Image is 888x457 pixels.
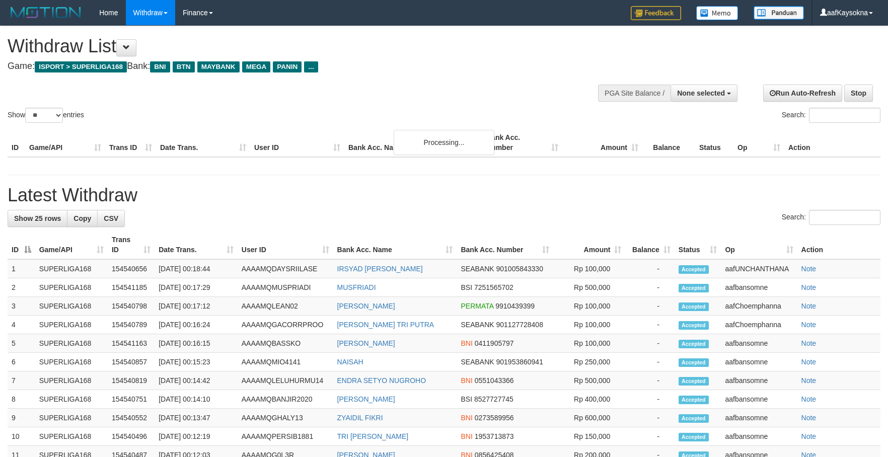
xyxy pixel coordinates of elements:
span: Copy 901127728408 to clipboard [496,321,543,329]
td: [DATE] 00:14:10 [155,390,238,409]
span: None selected [677,89,725,97]
td: aafbansomne [721,390,797,409]
th: ID: activate to sort column descending [8,231,35,259]
span: Accepted [679,321,709,330]
th: ID [8,128,25,157]
th: Action [784,128,880,157]
td: 2 [8,278,35,297]
th: Date Trans.: activate to sort column ascending [155,231,238,259]
td: aafChoemphanna [721,316,797,334]
td: 154541163 [108,334,155,353]
td: aafbansomne [721,353,797,371]
td: aafbansomne [721,371,797,390]
h4: Game: Bank: [8,61,582,71]
a: [PERSON_NAME] TRI PUTRA [337,321,434,329]
td: [DATE] 00:18:44 [155,259,238,278]
td: - [625,278,674,297]
td: aafUNCHANTHANA [721,259,797,278]
td: 10 [8,427,35,446]
span: ... [304,61,318,72]
img: Button%20Memo.svg [696,6,738,20]
a: Note [801,265,817,273]
td: AAAAMQBASSKO [238,334,333,353]
th: Bank Acc. Number: activate to sort column ascending [457,231,553,259]
td: AAAAMQPERSIB1881 [238,427,333,446]
td: - [625,334,674,353]
td: - [625,427,674,446]
a: Note [801,376,817,385]
td: [DATE] 00:13:47 [155,409,238,427]
th: Amount [562,128,642,157]
td: AAAAMQDAYSRIILASE [238,259,333,278]
th: Balance: activate to sort column ascending [625,231,674,259]
span: Copy 9910439399 to clipboard [495,302,535,310]
td: AAAAMQGHALY13 [238,409,333,427]
a: Note [801,432,817,440]
td: [DATE] 00:17:12 [155,297,238,316]
td: [DATE] 00:16:24 [155,316,238,334]
span: MAYBANK [197,61,240,72]
td: Rp 100,000 [553,297,625,316]
a: [PERSON_NAME] [337,302,395,310]
td: [DATE] 00:14:42 [155,371,238,390]
td: - [625,297,674,316]
th: Trans ID: activate to sort column ascending [108,231,155,259]
span: Accepted [679,284,709,292]
a: CSV [97,210,125,227]
th: Bank Acc. Name: activate to sort column ascending [333,231,457,259]
td: 5 [8,334,35,353]
td: SUPERLIGA168 [35,297,108,316]
td: AAAAMQGACORRPROO [238,316,333,334]
button: None selected [671,85,737,102]
a: ENDRA SETYO NUGROHO [337,376,426,385]
label: Search: [782,210,880,225]
span: Accepted [679,340,709,348]
td: SUPERLIGA168 [35,278,108,297]
a: TRI [PERSON_NAME] [337,432,409,440]
select: Showentries [25,108,63,123]
td: AAAAMQLELUHURMU14 [238,371,333,390]
div: Processing... [394,130,494,155]
label: Show entries [8,108,84,123]
span: Copy 0551043366 to clipboard [475,376,514,385]
th: Balance [642,128,695,157]
td: Rp 500,000 [553,278,625,297]
span: Copy 0273589956 to clipboard [475,414,514,422]
span: Accepted [679,265,709,274]
th: Action [797,231,880,259]
span: Accepted [679,396,709,404]
h1: Withdraw List [8,36,582,56]
a: Copy [67,210,98,227]
td: SUPERLIGA168 [35,353,108,371]
span: Accepted [679,358,709,367]
span: BTN [173,61,195,72]
a: ZYAIDIL FIKRI [337,414,383,422]
a: Stop [844,85,873,102]
td: SUPERLIGA168 [35,334,108,353]
img: Feedback.jpg [631,6,681,20]
td: SUPERLIGA168 [35,427,108,446]
td: 154540656 [108,259,155,278]
th: Amount: activate to sort column ascending [553,231,625,259]
span: BNI [461,432,472,440]
td: Rp 500,000 [553,371,625,390]
td: aafChoemphanna [721,297,797,316]
td: [DATE] 00:12:19 [155,427,238,446]
span: SEABANK [461,265,494,273]
input: Search: [809,210,880,225]
td: Rp 400,000 [553,390,625,409]
td: 4 [8,316,35,334]
td: 154540789 [108,316,155,334]
a: Run Auto-Refresh [763,85,842,102]
span: CSV [104,214,118,222]
span: Accepted [679,433,709,441]
span: ISPORT > SUPERLIGA168 [35,61,127,72]
td: 154540496 [108,427,155,446]
td: AAAAMQMUSPRIADI [238,278,333,297]
th: User ID: activate to sort column ascending [238,231,333,259]
th: Status: activate to sort column ascending [675,231,721,259]
th: User ID [250,128,344,157]
td: AAAAMQBANJIR2020 [238,390,333,409]
td: - [625,353,674,371]
td: 3 [8,297,35,316]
